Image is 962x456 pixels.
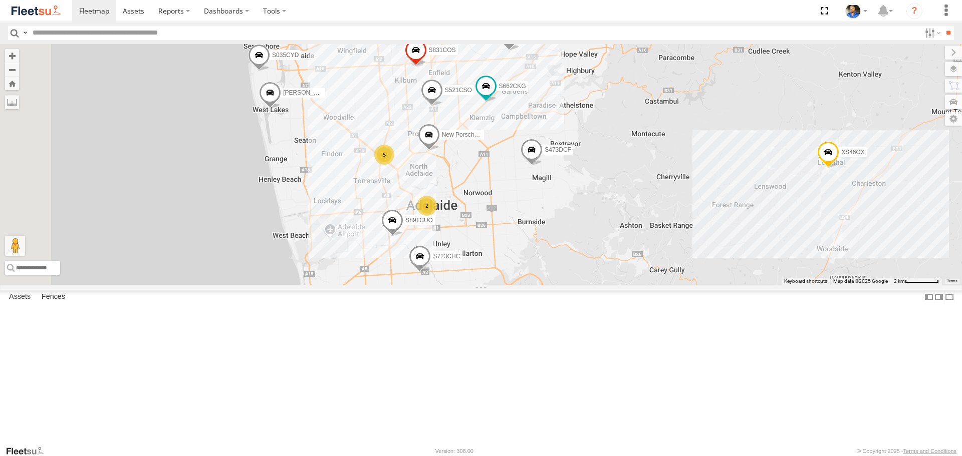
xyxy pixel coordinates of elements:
img: fleetsu-logo-horizontal.svg [10,4,62,18]
a: Terms (opens in new tab) [947,279,957,283]
a: Terms and Conditions [903,448,956,454]
span: 2 km [894,278,905,284]
label: Dock Summary Table to the Right [934,290,944,304]
span: S473DCF [545,147,571,154]
label: Search Query [21,26,29,40]
span: S831COS [429,47,456,54]
span: S521CSO [445,87,472,94]
div: Matt Draper [842,4,871,19]
span: S035CYD [272,52,299,59]
div: © Copyright 2025 - [857,448,956,454]
div: Version: 306.00 [435,448,473,454]
div: 2 [417,196,437,216]
button: Zoom out [5,63,19,77]
a: Visit our Website [6,446,52,456]
span: Map data ©2025 Google [833,278,888,284]
button: Drag Pegman onto the map to open Street View [5,236,25,256]
i: ? [906,3,922,19]
span: XS46GX [841,149,865,156]
label: Dock Summary Table to the Left [924,290,934,304]
label: Map Settings [945,112,962,126]
span: S723CHC [433,253,460,260]
button: Map scale: 2 km per 64 pixels [891,278,942,285]
label: Hide Summary Table [944,290,954,304]
label: Search Filter Options [921,26,942,40]
span: S662CKG [499,83,526,90]
button: Zoom Home [5,77,19,90]
button: Keyboard shortcuts [784,278,827,285]
span: New Porsche Cayenne [442,132,504,139]
label: Assets [4,290,36,304]
div: 5 [374,145,394,165]
span: [PERSON_NAME] [283,90,333,97]
span: S891CUO [405,217,433,224]
button: Zoom in [5,49,19,63]
label: Fences [37,290,70,304]
label: Measure [5,95,19,109]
